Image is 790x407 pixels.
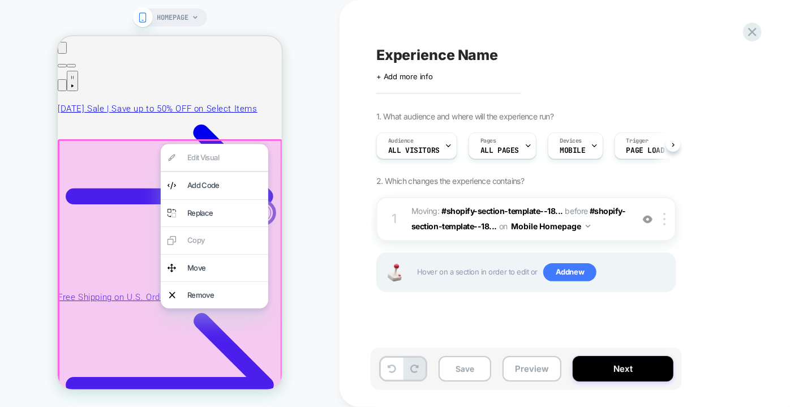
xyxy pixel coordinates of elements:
[626,137,649,145] span: Trigger
[389,208,400,230] div: 1
[9,35,20,55] button: Pause slideshow
[560,137,582,145] span: Devices
[9,28,18,31] button: Load slide 2 of 2
[439,356,491,382] button: Save
[626,147,665,155] span: Page Load
[511,218,590,234] button: Mobile Homepage
[480,137,496,145] span: Pages
[388,137,414,145] span: Audience
[586,225,590,228] img: down arrow
[663,213,666,225] img: close
[383,264,406,281] img: Joystick
[130,225,204,238] div: Move
[130,143,204,156] div: Add Code
[157,8,189,27] span: HOMEPAGE
[388,147,440,155] span: All Visitors
[376,176,524,186] span: 2. Which changes the experience contains?
[110,170,118,183] img: replace element
[560,147,585,155] span: MOBILE
[503,356,561,382] button: Preview
[130,170,204,183] div: Replace
[376,72,433,81] span: + Add more info
[499,219,508,233] span: on
[565,206,588,216] span: before
[573,356,673,382] button: Next
[480,147,519,155] span: ALL PAGES
[376,46,498,63] span: Experience Name
[643,215,652,224] img: crossed eye
[543,263,596,281] span: Add new
[441,206,563,216] span: #shopify-section-template--18...
[411,204,627,234] span: Moving:
[376,112,553,121] span: 1. What audience and where will the experience run?
[110,225,118,238] img: move element
[417,263,669,281] span: Hover on a section in order to edit or
[110,143,118,156] img: edit code
[111,252,118,265] img: remove element
[130,252,204,265] div: Remove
